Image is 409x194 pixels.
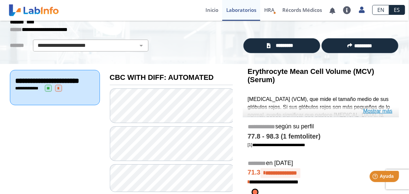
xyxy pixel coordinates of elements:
[389,5,405,15] a: ES
[110,73,214,81] b: CBC WITH DIFF: AUTOMATED
[248,123,394,131] h5: según su perfil
[248,133,394,141] h4: 77.8 - 98.3 (1 femtoliter)
[248,160,394,167] h5: en [DATE]
[248,168,394,178] h4: 71.3
[248,67,374,84] b: Erythrocyte Mean Cell Volume (MCV) (Serum)
[372,5,389,15] a: EN
[350,168,402,187] iframe: Help widget launcher
[248,95,394,150] p: [MEDICAL_DATA] (VCM), que mide el tamaño medio de sus glóbulos rojos. Si sus glóbulos rojos son m...
[264,7,274,13] span: HRA
[363,107,393,115] a: Mostrar más
[248,142,305,147] a: [1]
